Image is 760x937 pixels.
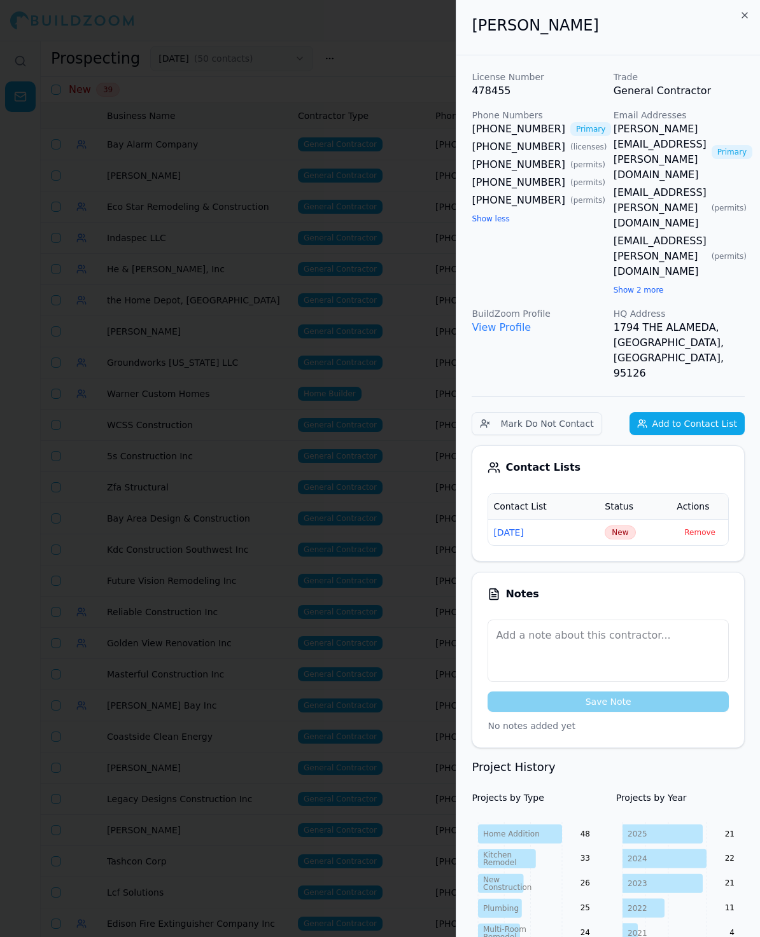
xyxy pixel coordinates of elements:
span: Primary [570,122,611,136]
p: General Contractor [614,83,745,99]
th: Actions [672,494,728,519]
p: License Number [472,71,603,83]
th: Status [600,494,672,519]
p: Trade [614,71,745,83]
div: Notes [488,588,729,600]
button: Show less [472,214,509,224]
span: ( permits ) [712,251,747,261]
a: [EMAIL_ADDRESS][PERSON_NAME][DOMAIN_NAME] [614,233,707,279]
tspan: 2022 [628,903,647,912]
p: Phone Numbers [472,109,603,121]
h2: [PERSON_NAME] [472,15,745,36]
span: Click to update status [605,525,635,539]
p: No notes added yet [488,719,729,732]
tspan: Kitchen [483,850,512,859]
a: [PHONE_NUMBER] [472,175,565,190]
a: [PHONE_NUMBER] [472,139,565,155]
span: ( licenses ) [570,142,607,152]
p: HQ Address [614,307,745,320]
p: 1794 THE ALAMEDA, [GEOGRAPHIC_DATA], [GEOGRAPHIC_DATA], 95126 [614,320,745,381]
a: [EMAIL_ADDRESS][PERSON_NAME][DOMAIN_NAME] [614,185,707,231]
text: 24 [581,928,590,937]
text: 33 [581,854,590,863]
tspan: 2023 [628,878,647,887]
button: Remove [677,525,723,540]
tspan: 2021 [628,928,647,937]
button: Add to Contact List [630,412,745,435]
span: ( permits ) [570,177,605,188]
text: 21 [724,878,734,887]
a: [PHONE_NUMBER] [472,121,565,137]
span: ( permits ) [570,195,605,205]
tspan: Remodel [483,858,517,867]
tspan: 2025 [628,829,647,838]
p: Email Addresses [614,109,745,121]
span: ( permits ) [712,203,747,213]
text: 4 [729,927,735,936]
p: 478455 [472,83,603,99]
a: [PHONE_NUMBER] [472,157,565,172]
text: 26 [581,878,590,887]
tspan: 2024 [628,854,647,863]
h3: Project History [472,758,745,776]
text: 22 [724,854,734,863]
a: View Profile [472,321,531,333]
h4: Projects by Year [616,791,745,804]
span: ( permits ) [570,160,605,170]
text: 11 [724,903,734,912]
th: Contact List [488,494,600,519]
text: 25 [581,903,590,912]
tspan: Plumbing [483,904,519,913]
h4: Projects by Type [472,791,600,804]
span: Primary [712,145,752,159]
p: BuildZoom Profile [472,307,603,320]
a: [PHONE_NUMBER] [472,193,565,208]
tspan: New [483,875,500,884]
div: Contact Lists [488,461,729,474]
a: [PERSON_NAME][EMAIL_ADDRESS][PERSON_NAME][DOMAIN_NAME] [614,121,707,183]
button: New [605,525,635,539]
tspan: Multi-Room [483,924,526,933]
text: 21 [724,829,734,838]
tspan: Home Addition [483,829,540,838]
button: Mark Do Not Contact [472,412,602,435]
text: 48 [581,829,590,838]
tspan: Construction [483,883,531,892]
button: [DATE] [493,526,523,539]
button: Show 2 more [614,285,664,295]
